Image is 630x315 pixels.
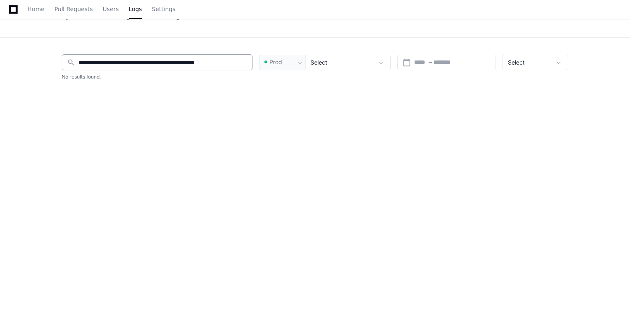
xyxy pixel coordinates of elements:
span: Select [310,59,327,66]
span: – [429,58,432,67]
span: Select [508,59,525,66]
span: Pull Requests [54,7,93,12]
h2: No results found. [62,74,568,80]
span: Home [28,7,44,12]
span: Prod [269,58,282,66]
mat-icon: calendar_today [403,58,411,67]
span: Logs [129,7,142,12]
span: Settings [152,7,175,12]
span: Users [103,7,119,12]
mat-icon: search [67,58,75,67]
button: Open calendar [403,58,411,67]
